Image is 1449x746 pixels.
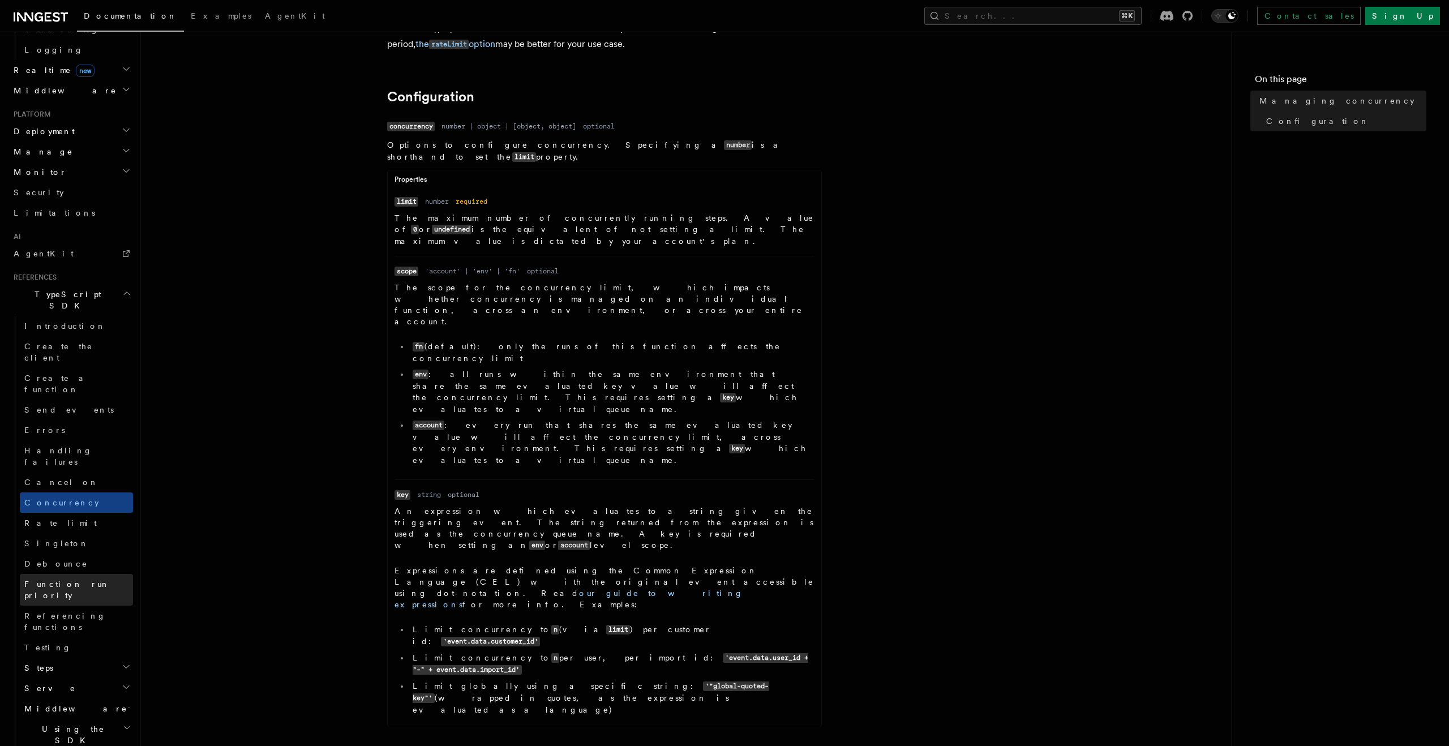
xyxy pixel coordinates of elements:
a: Logging [20,40,133,60]
span: new [76,65,95,77]
a: Referencing functions [20,606,133,637]
span: Send events [24,405,114,414]
h4: On this page [1255,72,1426,91]
kbd: ⌘K [1119,10,1135,22]
button: Steps [20,658,133,678]
code: env [529,541,545,550]
dd: required [456,197,487,206]
code: env [413,370,428,379]
span: Configuration [1266,115,1369,127]
a: Configuration [1262,111,1426,131]
p: Expressions are defined using the Common Expression Language (CEL) with the original event access... [395,565,814,610]
p: The scope for the concurrency limit, which impacts whether concurrency is managed on an individua... [395,282,814,327]
button: Toggle dark mode [1211,9,1238,23]
a: Limitations [9,203,133,223]
code: fn [413,342,425,351]
code: limit [395,197,418,207]
button: Deployment [9,121,133,142]
span: Manage [9,146,73,157]
a: our guide to writing expressions [395,589,743,609]
span: Platform [9,110,51,119]
code: limit [606,625,630,634]
span: Testing [24,643,71,652]
code: n [551,625,559,634]
span: TypeScript SDK [9,289,122,311]
code: key [720,393,736,402]
a: Introduction [20,316,133,336]
li: Limit concurrency to (via ) per customer id: [409,624,814,648]
a: Sign Up [1365,7,1440,25]
span: Create a function [24,374,92,394]
span: AgentKit [14,249,74,258]
span: Deployment [9,126,75,137]
button: Realtimenew [9,60,133,80]
code: account [413,421,444,430]
span: Introduction [24,321,106,331]
dd: 'account' | 'env' | 'fn' [425,267,520,276]
code: undefined [432,225,471,234]
a: therateLimitoption [415,38,495,49]
a: Create the client [20,336,133,368]
code: 'event.data.customer_id' [441,637,540,646]
span: Function run priority [24,580,110,600]
a: Security [9,182,133,203]
span: Steps [20,662,53,674]
span: Concurrency [24,498,99,507]
span: Limitations [14,208,95,217]
span: AgentKit [265,11,325,20]
code: account [558,541,590,550]
p: The maximum number of concurrently running steps. A value of or is the equivalent of not setting ... [395,212,814,247]
span: Referencing functions [24,611,106,632]
dd: optional [583,122,615,131]
li: : every run that shares the same evaluated key value will affect the concurrency limit, across ev... [409,419,814,466]
span: References [9,273,57,282]
code: scope [395,267,418,276]
dd: number | object | [object, object] [441,122,576,131]
a: Singleton [20,533,133,554]
dd: string [417,490,441,499]
code: number [724,140,752,150]
span: Middleware [20,703,127,714]
li: (default): only the runs of this function affects the concurrency limit [409,341,814,364]
a: AgentKit [9,243,133,264]
a: Documentation [77,3,184,32]
button: Middleware [9,80,133,101]
a: Configuration [387,89,474,105]
span: Using the SDK [20,723,123,746]
a: Concurrency [20,492,133,513]
span: Documentation [84,11,177,20]
span: Realtime [9,65,95,76]
p: An expression which evaluates to a string given the triggering event. The string returned from th... [395,505,814,551]
button: TypeScript SDK [9,284,133,316]
a: Send events [20,400,133,420]
a: Examples [184,3,258,31]
span: Examples [191,11,251,20]
span: AI [9,232,21,241]
span: Singleton [24,539,89,548]
p: Alternatively, if you want to limit the number of times that your function runs in a given period... [387,20,840,53]
a: Handling failures [20,440,133,472]
span: Handling failures [24,446,92,466]
dd: optional [527,267,559,276]
a: Create a function [20,368,133,400]
a: Managing concurrency [1255,91,1426,111]
span: Errors [24,426,65,435]
code: concurrency [387,122,435,131]
code: limit [512,152,536,162]
code: n [551,653,559,663]
code: key [395,490,410,500]
span: Logging [24,45,83,54]
a: Cancel on [20,472,133,492]
li: Limit concurrency to per user, per import id: [409,652,814,676]
a: AgentKit [258,3,332,31]
button: Search...⌘K [924,7,1142,25]
span: Cancel on [24,478,98,487]
code: rateLimit [429,40,469,49]
button: Manage [9,142,133,162]
span: Middleware [9,85,117,96]
span: Security [14,188,64,197]
span: Serve [20,683,76,694]
span: Rate limit [24,518,97,528]
dd: optional [448,490,479,499]
span: Managing concurrency [1259,95,1414,106]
